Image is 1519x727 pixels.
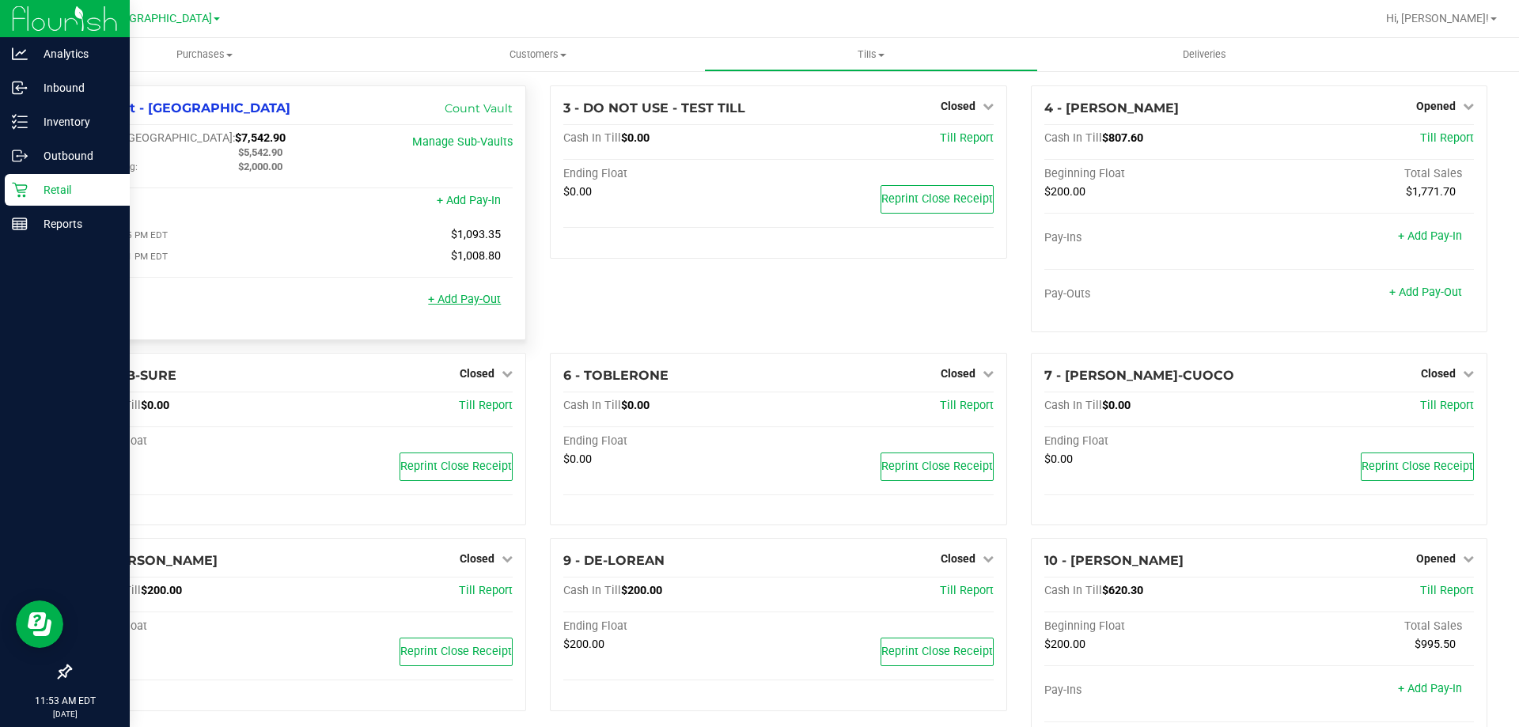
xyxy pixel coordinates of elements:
span: 8 - [PERSON_NAME] [83,553,218,568]
a: Till Report [940,131,994,145]
span: 6 - TOBLERONE [563,368,669,383]
a: Tills [704,38,1037,71]
a: Till Report [1420,131,1474,145]
a: + Add Pay-Out [428,293,501,306]
inline-svg: Analytics [12,46,28,62]
p: Reports [28,214,123,233]
span: $2,000.00 [238,161,282,172]
div: Pay-Ins [1044,231,1260,245]
span: $1,008.80 [451,249,501,263]
inline-svg: Inbound [12,80,28,96]
div: Ending Float [563,619,778,634]
span: 5 - AL-B-SURE [83,368,176,383]
span: $620.30 [1102,584,1143,597]
span: Customers [372,47,703,62]
span: Closed [460,552,494,565]
div: Pay-Ins [1044,683,1260,698]
span: $0.00 [1102,399,1131,412]
span: Reprint Close Receipt [881,460,993,473]
inline-svg: Retail [12,182,28,198]
a: Till Report [940,399,994,412]
span: Cash In Till [1044,399,1102,412]
span: Cash In Till [563,399,621,412]
span: $995.50 [1415,638,1456,651]
p: Analytics [28,44,123,63]
span: $200.00 [141,584,182,597]
span: Closed [1421,367,1456,380]
span: $0.00 [621,131,650,145]
button: Reprint Close Receipt [400,452,513,481]
div: Beginning Float [1044,619,1260,634]
a: + Add Pay-Out [1389,286,1462,299]
a: Till Report [459,399,513,412]
span: Reprint Close Receipt [400,645,512,658]
span: Reprint Close Receipt [881,192,993,206]
span: $5,542.90 [238,146,282,158]
p: 11:53 AM EDT [7,694,123,708]
span: Reprint Close Receipt [400,460,512,473]
span: 1 - Vault - [GEOGRAPHIC_DATA] [83,100,290,115]
span: $7,542.90 [235,131,286,145]
button: Reprint Close Receipt [881,185,994,214]
a: Manage Sub-Vaults [412,135,513,149]
div: Total Sales [1259,167,1474,181]
span: Hi, [PERSON_NAME]! [1386,12,1489,25]
p: Outbound [28,146,123,165]
p: Inventory [28,112,123,131]
span: Deliveries [1161,47,1248,62]
div: Ending Float [83,434,298,449]
span: 10 - [PERSON_NAME] [1044,553,1184,568]
button: Reprint Close Receipt [1361,452,1474,481]
span: $200.00 [563,638,604,651]
span: $0.00 [621,399,650,412]
div: Ending Float [1044,434,1260,449]
button: Reprint Close Receipt [881,452,994,481]
span: Cash In Till [1044,131,1102,145]
span: $0.00 [563,452,592,466]
span: [GEOGRAPHIC_DATA] [104,12,212,25]
span: Cash In [GEOGRAPHIC_DATA]: [83,131,235,145]
span: Opened [1416,100,1456,112]
span: $1,093.35 [451,228,501,241]
div: Pay-Outs [83,294,298,309]
p: [DATE] [7,708,123,720]
span: Reprint Close Receipt [881,645,993,658]
div: Ending Float [83,619,298,634]
a: Till Report [459,584,513,597]
div: Total Sales [1259,619,1474,634]
button: Reprint Close Receipt [400,638,513,666]
span: Closed [941,367,975,380]
span: Opened [1416,552,1456,565]
span: Closed [460,367,494,380]
span: 7 - [PERSON_NAME]-CUOCO [1044,368,1234,383]
inline-svg: Reports [12,216,28,232]
div: Pay-Ins [83,195,298,210]
iframe: Resource center [16,600,63,648]
a: + Add Pay-In [437,194,501,207]
span: $807.60 [1102,131,1143,145]
inline-svg: Inventory [12,114,28,130]
span: Tills [705,47,1036,62]
span: Reprint Close Receipt [1362,460,1473,473]
inline-svg: Outbound [12,148,28,164]
a: + Add Pay-In [1398,229,1462,243]
span: 4 - [PERSON_NAME] [1044,100,1179,115]
span: Purchases [38,47,371,62]
div: Pay-Outs [1044,287,1260,301]
span: Cash In Till [563,584,621,597]
a: Deliveries [1038,38,1371,71]
span: Cash In Till [1044,584,1102,597]
p: Inbound [28,78,123,97]
span: Till Report [940,584,994,597]
p: Retail [28,180,123,199]
a: Till Report [1420,584,1474,597]
span: $1,771.70 [1406,185,1456,199]
a: + Add Pay-In [1398,682,1462,695]
a: Till Report [1420,399,1474,412]
span: $0.00 [1044,452,1073,466]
